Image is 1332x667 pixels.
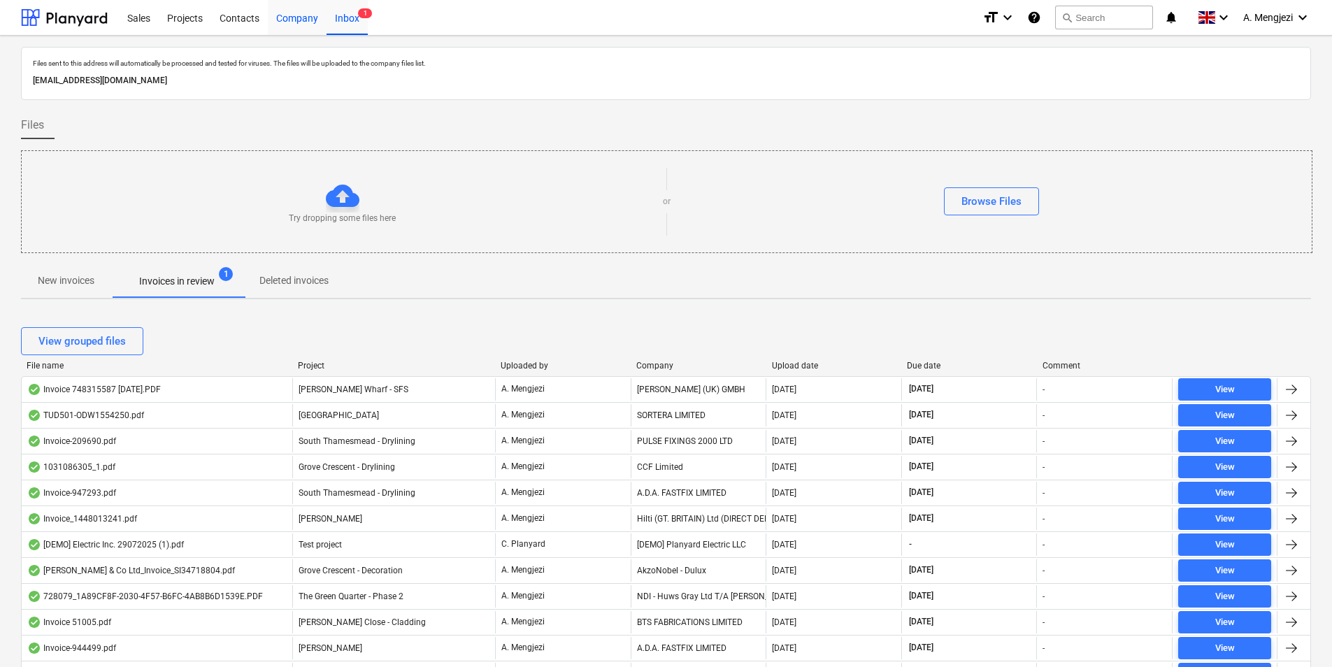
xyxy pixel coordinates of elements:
[772,643,796,653] div: [DATE]
[27,410,144,421] div: TUD501-ODW1554250.pdf
[631,404,766,426] div: SORTERA LIMITED
[27,565,41,576] div: OCR finished
[1215,537,1235,553] div: View
[27,539,41,550] div: OCR finished
[27,361,287,371] div: File name
[961,192,1022,210] div: Browse Files
[27,461,115,473] div: 1031086305_1.pdf
[908,487,935,499] span: [DATE]
[501,383,545,395] p: A. Mengjezi
[27,617,41,628] div: OCR finished
[259,273,329,288] p: Deleted invoices
[1215,408,1235,424] div: View
[772,436,796,446] div: [DATE]
[631,585,766,608] div: NDI - Huws Gray Ltd T/A [PERSON_NAME]
[139,274,215,289] p: Invoices in review
[299,488,415,498] span: South Thamesmead - Drylining
[1178,559,1271,582] button: View
[289,213,396,224] p: Try dropping some files here
[27,436,116,447] div: Invoice-209690.pdf
[27,487,41,499] div: OCR finished
[1027,9,1041,26] i: Knowledge base
[1164,9,1178,26] i: notifications
[1215,563,1235,579] div: View
[299,462,395,472] span: Grove Crescent - Drylining
[21,150,1312,253] div: Try dropping some files hereorBrowse Files
[1215,640,1235,657] div: View
[1178,508,1271,530] button: View
[908,564,935,576] span: [DATE]
[33,59,1299,68] p: Files sent to this address will automatically be processed and tested for viruses. The files will...
[1215,511,1235,527] div: View
[1043,462,1045,472] div: -
[1043,488,1045,498] div: -
[908,512,935,524] span: [DATE]
[772,361,896,371] div: Upload date
[1043,410,1045,420] div: -
[944,187,1039,215] button: Browse Files
[908,409,935,421] span: [DATE]
[501,487,545,499] p: A. Mengjezi
[631,378,766,401] div: [PERSON_NAME] (UK) GMBH
[299,514,362,524] span: Trent Park
[27,643,41,654] div: OCR finished
[1262,600,1332,667] div: Chat Widget
[219,267,233,281] span: 1
[501,590,545,602] p: A. Mengjezi
[27,410,41,421] div: OCR finished
[501,564,545,576] p: A. Mengjezi
[772,410,796,420] div: [DATE]
[1215,485,1235,501] div: View
[38,332,126,350] div: View grouped files
[501,512,545,524] p: A. Mengjezi
[907,361,1031,371] div: Due date
[772,462,796,472] div: [DATE]
[501,361,625,371] div: Uploaded by
[631,430,766,452] div: PULSE FIXINGS 2000 LTD
[27,384,161,395] div: Invoice 748315587 [DATE].PDF
[501,409,545,421] p: A. Mengjezi
[298,361,490,371] div: Project
[636,361,761,371] div: Company
[299,643,362,653] span: Trent Park
[908,435,935,447] span: [DATE]
[501,435,545,447] p: A. Mengjezi
[772,488,796,498] div: [DATE]
[772,385,796,394] div: [DATE]
[27,591,41,602] div: OCR finished
[299,436,415,446] span: South Thamesmead - Drylining
[772,514,796,524] div: [DATE]
[38,273,94,288] p: New invoices
[1178,404,1271,426] button: View
[631,559,766,582] div: AkzoNobel - Dulux
[1178,637,1271,659] button: View
[33,73,1299,88] p: [EMAIL_ADDRESS][DOMAIN_NAME]
[631,637,766,659] div: A.D.A. FASTFIX LIMITED
[1043,566,1045,575] div: -
[1055,6,1153,29] button: Search
[999,9,1016,26] i: keyboard_arrow_down
[772,540,796,550] div: [DATE]
[1215,433,1235,450] div: View
[1043,591,1045,601] div: -
[27,436,41,447] div: OCR finished
[772,591,796,601] div: [DATE]
[1178,482,1271,504] button: View
[982,9,999,26] i: format_size
[27,384,41,395] div: OCR finished
[1215,589,1235,605] div: View
[501,461,545,473] p: A. Mengjezi
[299,410,379,420] span: Camden Goods Yard
[1178,378,1271,401] button: View
[631,611,766,633] div: BTS FABRICATIONS LIMITED
[772,566,796,575] div: [DATE]
[908,538,913,550] span: -
[1043,514,1045,524] div: -
[299,385,408,394] span: Montgomery's Wharf - SFS
[631,508,766,530] div: Hilti (GT. BRITAIN) Ltd (DIRECT DEBIT)
[631,533,766,556] div: [DEMO] Planyard Electric LLC
[1043,361,1167,371] div: Comment
[27,643,116,654] div: Invoice-944499.pdf
[1043,385,1045,394] div: -
[1215,382,1235,398] div: View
